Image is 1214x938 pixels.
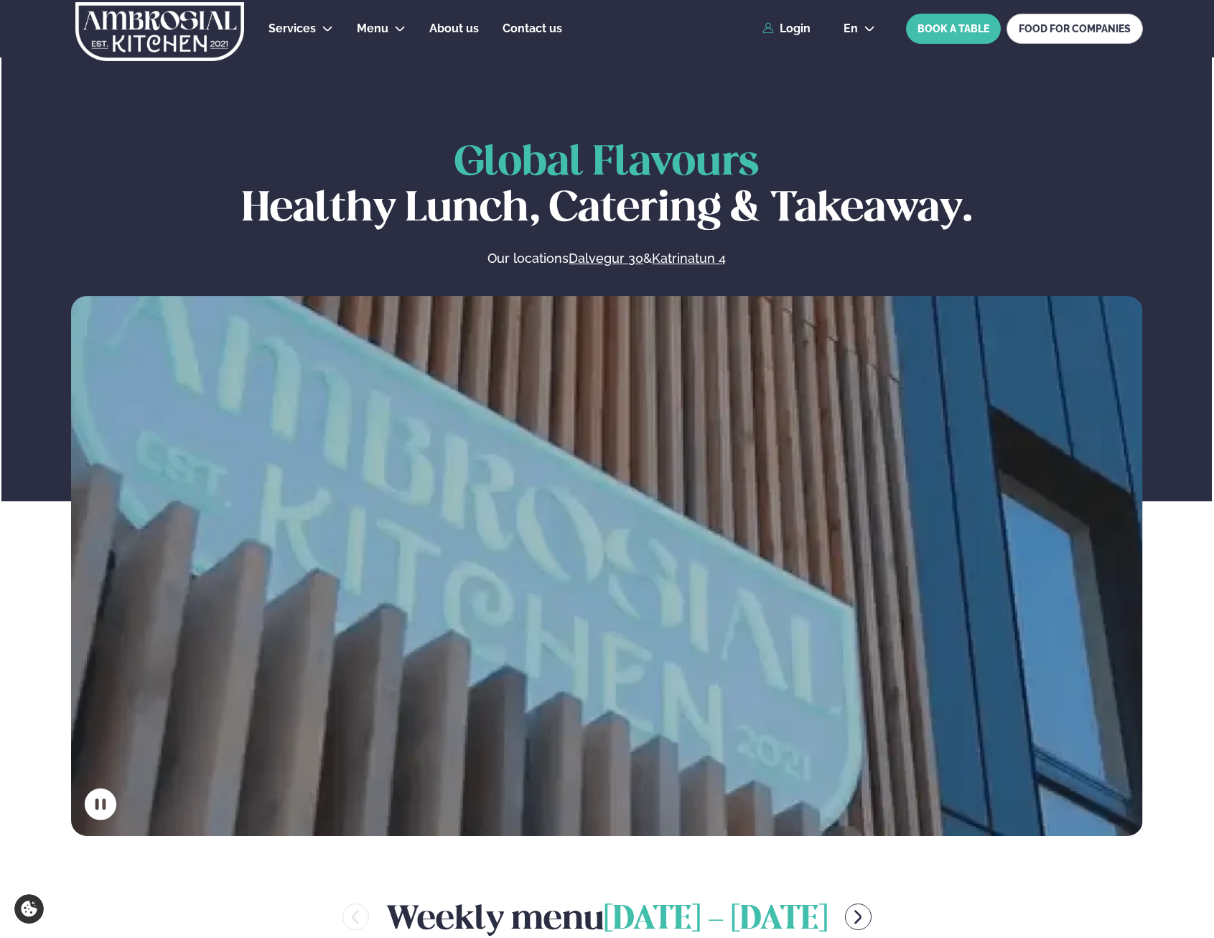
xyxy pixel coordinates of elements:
span: Menu [357,22,388,35]
span: en [844,23,858,34]
p: Our locations & [335,250,878,267]
span: Global Flavours [454,144,759,183]
span: Contact us [503,22,562,35]
a: About us [429,20,479,37]
button: menu-btn-right [845,904,872,930]
a: Services [269,20,316,37]
a: Katrinatun 4 [652,250,726,267]
span: [DATE] - [DATE] [604,904,828,936]
a: Dalvegur 30 [569,250,643,267]
a: FOOD FOR COMPANIES [1007,14,1143,44]
span: About us [429,22,479,35]
h1: Healthy Lunch, Catering & Takeaway. [71,141,1143,233]
img: logo [74,2,246,61]
a: Menu [357,20,388,37]
button: en [832,23,887,34]
a: Cookie settings [14,894,44,924]
a: Login [762,22,811,35]
a: Contact us [503,20,562,37]
button: menu-btn-left [342,904,369,930]
span: Services [269,22,316,35]
button: BOOK A TABLE [906,14,1001,44]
